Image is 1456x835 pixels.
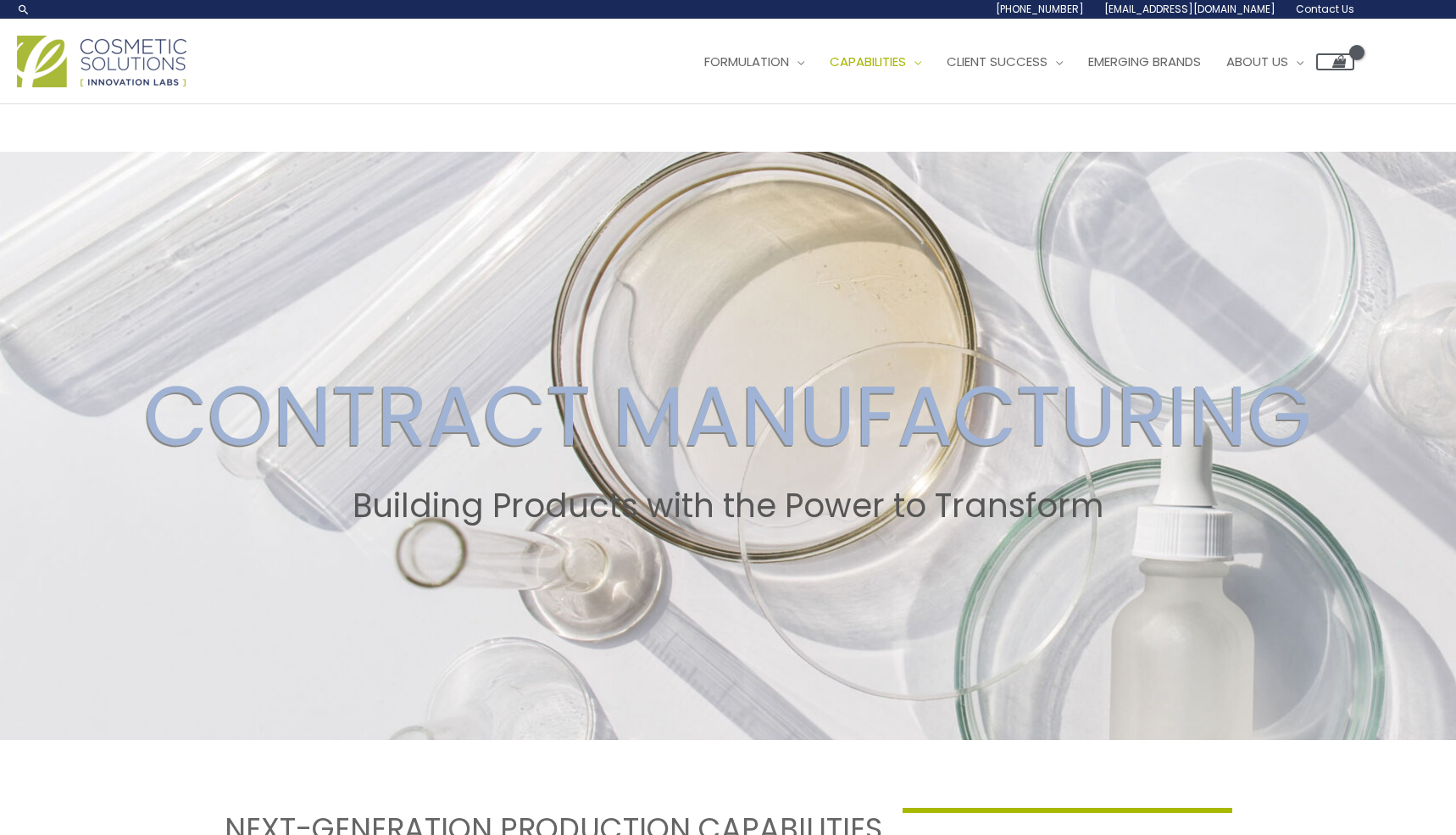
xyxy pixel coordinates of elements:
[934,36,1075,87] a: Client Success
[16,487,1440,526] h2: Building Products with the Power to Transform
[996,2,1084,16] span: [PHONE_NUMBER]
[1214,36,1316,87] a: About Us
[1075,36,1214,87] a: Emerging Brands
[679,36,1354,87] nav: Site Navigation
[947,53,1048,70] span: Client Success
[1104,2,1275,16] span: [EMAIL_ADDRESS][DOMAIN_NAME]
[704,53,789,70] span: Formulation
[1226,53,1288,70] span: About Us
[692,36,817,87] a: Formulation
[1088,53,1201,70] span: Emerging Brands
[817,36,934,87] a: Capabilities
[17,3,31,16] a: Search icon link
[830,53,906,70] span: Capabilities
[1316,53,1354,70] a: View Shopping Cart, empty
[16,366,1440,466] h2: CONTRACT MANUFACTURING
[17,36,186,87] img: Cosmetic Solutions Logo
[1296,2,1354,16] span: Contact Us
